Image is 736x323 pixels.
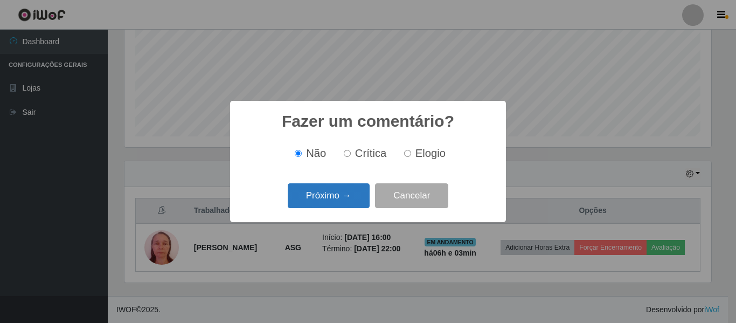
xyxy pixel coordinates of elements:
input: Elogio [404,150,411,157]
input: Não [295,150,302,157]
span: Elogio [415,147,446,159]
h2: Fazer um comentário? [282,112,454,131]
button: Cancelar [375,183,448,209]
span: Não [306,147,326,159]
button: Próximo → [288,183,370,209]
span: Crítica [355,147,387,159]
input: Crítica [344,150,351,157]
